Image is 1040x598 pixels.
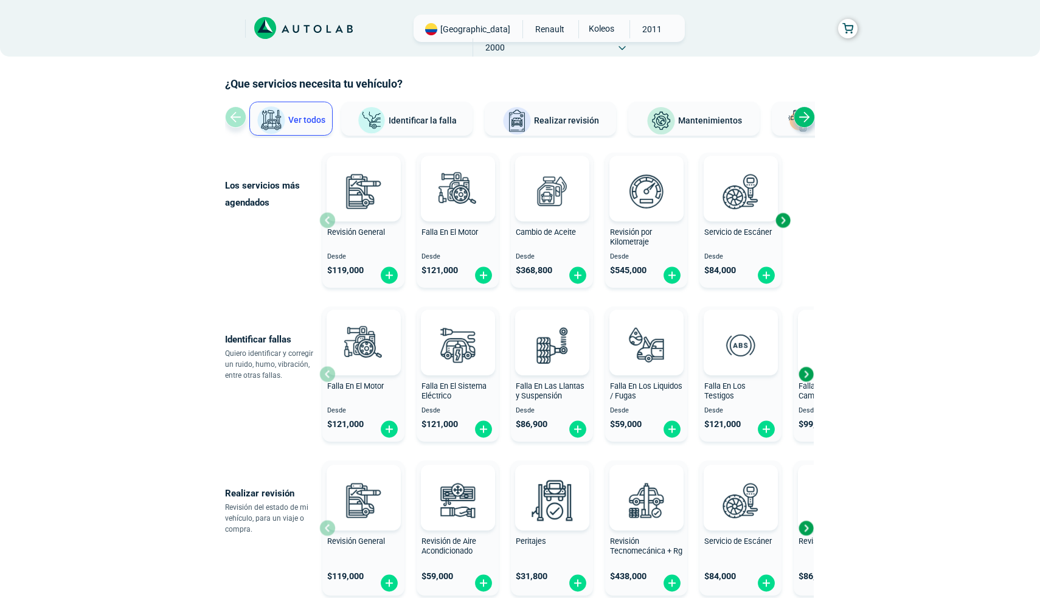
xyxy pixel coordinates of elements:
span: Desde [704,407,777,415]
img: AD0BCuuxAAAAAElFTkSuQmCC [628,467,665,504]
span: $ 121,000 [704,419,741,429]
img: fi_plus-circle2.svg [380,574,399,593]
span: Desde [421,407,494,415]
button: Cambio de Aceite Desde $368,800 [511,153,593,288]
span: $ 84,000 [704,571,736,582]
p: Los servicios más agendados [225,177,319,211]
button: Falla En Las Llantas y Suspensión Desde $86,900 [511,307,593,442]
button: Ver todos [249,102,333,136]
span: Desde [516,253,588,261]
img: AD0BCuuxAAAAAElFTkSuQmCC [534,312,570,349]
img: fi_plus-circle2.svg [568,574,588,593]
button: Falla En El Motor Desde $121,000 [322,307,404,442]
button: Servicio de Escáner Desde $84,000 [699,153,782,288]
span: Desde [516,407,588,415]
span: $ 31,800 [516,571,547,582]
span: $ 84,000 [704,265,736,276]
img: revision_general-v3.svg [336,164,390,218]
span: RENAULT [528,20,571,38]
img: diagnostic_gota-de-sangre-v3.svg [619,318,673,372]
span: Desde [327,407,400,415]
img: fi_plus-circle2.svg [662,420,682,439]
img: AD0BCuuxAAAAAElFTkSuQmCC [345,467,382,504]
span: Revisión General [327,228,385,237]
img: fi_plus-circle2.svg [380,266,399,285]
span: Falla En La Caja de Cambio [799,381,863,401]
button: Realizar revisión [485,102,616,136]
button: Falla En Los Liquidos / Fugas Desde $59,000 [605,307,687,442]
span: Servicio de Escáner [704,228,772,237]
img: diagnostic_bombilla-v3.svg [431,318,484,372]
span: $ 119,000 [327,265,364,276]
span: $ 59,000 [610,419,642,429]
img: revision_por_kilometraje-v3.svg [619,164,673,218]
span: Peritajes [516,537,546,546]
img: fi_plus-circle2.svg [474,266,493,285]
div: Next slide [794,106,815,128]
img: AD0BCuuxAAAAAElFTkSuQmCC [440,467,476,504]
span: $ 121,000 [421,265,458,276]
span: Revisión por Kilometraje [610,228,652,247]
span: Identificar la falla [389,115,457,125]
span: Desde [327,253,400,261]
span: Desde [799,407,871,415]
button: Peritajes $31,800 [511,461,593,596]
span: $ 368,800 [516,265,552,276]
img: diagnostic_diagnostic_abs-v3.svg [713,318,767,372]
span: Revisión Tecnomecánica + Rg [610,537,682,556]
span: $ 86,900 [799,571,830,582]
span: Falla En El Motor [327,381,384,391]
img: AD0BCuuxAAAAAElFTkSuQmCC [723,158,759,195]
button: Falla En El Motor Desde $121,000 [417,153,499,288]
span: Revisión General [327,537,385,546]
img: fi_plus-circle2.svg [474,420,493,439]
img: diagnostic_engine-v3.svg [431,164,484,218]
img: Mantenimientos [647,106,676,136]
img: AD0BCuuxAAAAAElFTkSuQmCC [628,312,665,349]
span: $ 545,000 [610,265,647,276]
p: Realizar revisión [225,485,319,502]
img: AD0BCuuxAAAAAElFTkSuQmCC [345,158,382,195]
span: $ 86,900 [516,419,547,429]
span: Falla En El Motor [421,228,478,237]
span: [GEOGRAPHIC_DATA] [440,23,510,35]
span: Revisión de Batería [799,537,864,546]
img: fi_plus-circle2.svg [474,574,493,593]
button: Revisión Tecnomecánica + Rg $438,000 [605,461,687,596]
button: Revisión de Batería $86,900 [794,461,876,596]
span: $ 99,000 [799,419,830,429]
span: Falla En Los Liquidos / Fugas [610,381,682,401]
img: Ver todos [257,106,286,135]
img: fi_plus-circle2.svg [662,574,682,593]
span: Realizar revisión [534,116,599,125]
img: revision_general-v3.svg [336,473,390,527]
span: Falla En Los Testigos [704,381,746,401]
span: Mantenimientos [678,116,742,125]
span: Falla En El Sistema Eléctrico [421,381,487,401]
button: Revisión de Aire Acondicionado $59,000 [417,461,499,596]
img: diagnostic_suspension-v3.svg [525,318,578,372]
span: Servicio de Escáner [704,537,772,546]
button: Servicio de Escáner $84,000 [699,461,782,596]
img: escaner-v3.svg [713,164,767,218]
span: Falla En Las Llantas y Suspensión [516,381,584,401]
img: fi_plus-circle2.svg [757,420,776,439]
span: $ 119,000 [327,571,364,582]
span: 2011 [630,20,673,38]
span: Ver todos [288,115,325,125]
button: Falla En Los Testigos Desde $121,000 [699,307,782,442]
div: Next slide [797,519,815,537]
span: $ 438,000 [610,571,647,582]
img: Realizar revisión [502,106,532,136]
img: fi_plus-circle2.svg [757,574,776,593]
img: AD0BCuuxAAAAAElFTkSuQmCC [534,158,570,195]
p: Revisión del estado de mi vehículo, para un viaje o compra. [225,502,319,535]
img: escaner-v3.svg [713,473,767,527]
img: fi_plus-circle2.svg [568,420,588,439]
img: AD0BCuuxAAAAAElFTkSuQmCC [440,312,476,349]
img: fi_plus-circle2.svg [380,420,399,439]
img: AD0BCuuxAAAAAElFTkSuQmCC [628,158,665,195]
img: diagnostic_engine-v3.svg [336,318,390,372]
button: Revisión por Kilometraje Desde $545,000 [605,153,687,288]
span: KOLEOS [579,20,622,37]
